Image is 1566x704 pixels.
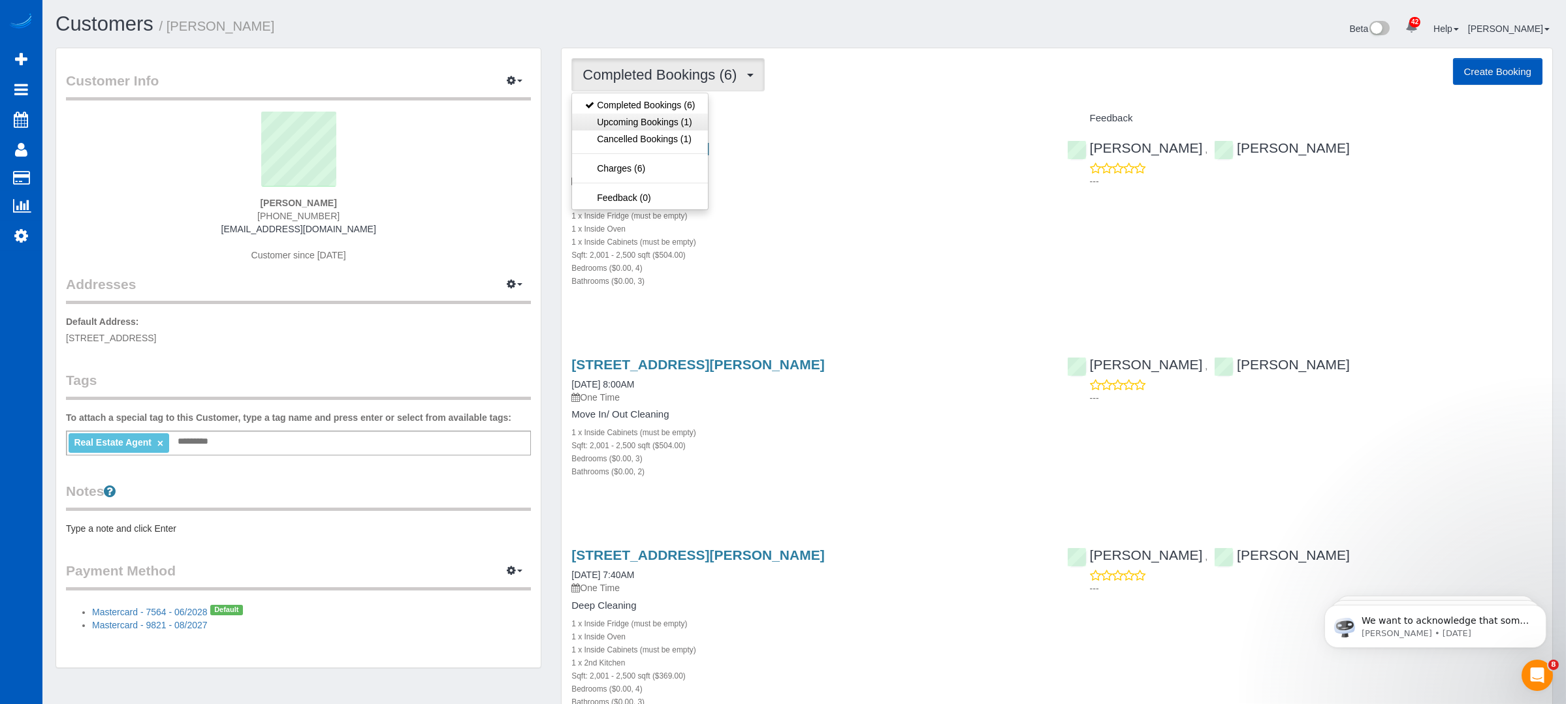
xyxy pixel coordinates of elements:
[572,97,708,114] a: Completed Bookings (6)
[1548,660,1559,670] span: 8
[571,581,1047,594] p: One Time
[1350,23,1390,34] a: Beta
[1453,58,1542,85] button: Create Booking
[157,438,163,449] a: ×
[572,160,708,177] a: Charges (6)
[57,38,225,217] span: We want to acknowledge that some users may be experiencing lag or slower performance in our softw...
[1214,547,1350,562] a: [PERSON_NAME]
[1522,660,1553,691] iframe: Intercom live chat
[571,264,642,273] small: Bedrooms ($0.00, 4)
[66,522,531,535] pre: Type a note and click Enter
[57,50,225,62] p: Message from Ellie, sent 1w ago
[571,658,625,667] small: 1 x 2nd Kitchen
[571,600,1047,611] h4: Deep Cleaning
[571,113,1047,124] h4: Service
[571,619,687,628] small: 1 x Inside Fridge (must be empty)
[572,114,708,130] a: Upcoming Bookings (1)
[571,428,695,437] small: 1 x Inside Cabinets (must be empty)
[571,570,634,580] a: [DATE] 7:40AM
[56,12,153,35] a: Customers
[66,411,511,424] label: To attach a special tag to this Customer, type a tag name and press enter or select from availabl...
[571,645,695,654] small: 1 x Inside Cabinets (must be empty)
[1368,21,1390,38] img: New interface
[1067,547,1203,562] a: [PERSON_NAME]
[1067,357,1203,372] a: [PERSON_NAME]
[1433,23,1459,34] a: Help
[1205,551,1207,562] span: ,
[571,251,686,260] small: Sqft: 2,001 - 2,500 sqft ($504.00)
[571,391,1047,404] p: One Time
[8,13,34,31] img: Automaid Logo
[66,371,531,400] legend: Tags
[210,605,243,615] span: Default
[66,71,531,100] legend: Customer Info
[1090,582,1542,595] p: ---
[92,620,208,630] a: Mastercard - 9821 - 08/2027
[1399,13,1424,42] a: 42
[571,277,645,286] small: Bathrooms ($0.00, 3)
[571,409,1047,420] h4: Move In/ Out Cleaning
[571,671,686,681] small: Sqft: 2,001 - 2,500 sqft ($369.00)
[571,684,642,694] small: Bedrooms ($0.00, 4)
[74,437,152,448] span: Real Estate Agent
[257,211,340,221] span: [PHONE_NUMBER]
[251,250,346,260] span: Customer since [DATE]
[66,333,156,343] span: [STREET_ADDRESS]
[571,174,1047,187] p: One Time
[572,189,708,206] a: Feedback (0)
[571,467,645,476] small: Bathrooms ($0.00, 2)
[583,67,743,83] span: Completed Bookings (6)
[1409,17,1420,27] span: 42
[221,224,376,234] a: [EMAIL_ADDRESS][DOMAIN_NAME]
[571,192,1047,204] h4: Move In/ Out Cleaning
[571,357,824,372] a: [STREET_ADDRESS][PERSON_NAME]
[1214,357,1350,372] a: [PERSON_NAME]
[159,19,275,33] small: / [PERSON_NAME]
[66,315,139,328] label: Default Address:
[66,561,531,590] legend: Payment Method
[66,482,531,511] legend: Notes
[1067,113,1542,124] h4: Feedback
[260,198,336,208] strong: [PERSON_NAME]
[571,237,695,247] small: 1 x Inside Cabinets (must be empty)
[1090,175,1542,188] p: ---
[1468,23,1550,34] a: [PERSON_NAME]
[571,547,824,562] a: [STREET_ADDRESS][PERSON_NAME]
[572,130,708,147] a: Cancelled Bookings (1)
[1090,391,1542,405] p: ---
[571,211,687,221] small: 1 x Inside Fridge (must be empty)
[1205,144,1207,155] span: ,
[571,224,626,234] small: 1 x Inside Oven
[1067,140,1203,155] a: [PERSON_NAME]
[1305,577,1566,669] iframe: Intercom notifications message
[1214,140,1350,155] a: [PERSON_NAME]
[1205,361,1207,371] span: ,
[571,632,626,641] small: 1 x Inside Oven
[92,607,208,617] a: Mastercard - 7564 - 06/2028
[571,454,642,463] small: Bedrooms ($0.00, 3)
[571,379,634,390] a: [DATE] 8:00AM
[571,58,765,91] button: Completed Bookings (6)
[571,441,686,450] small: Sqft: 2,001 - 2,500 sqft ($504.00)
